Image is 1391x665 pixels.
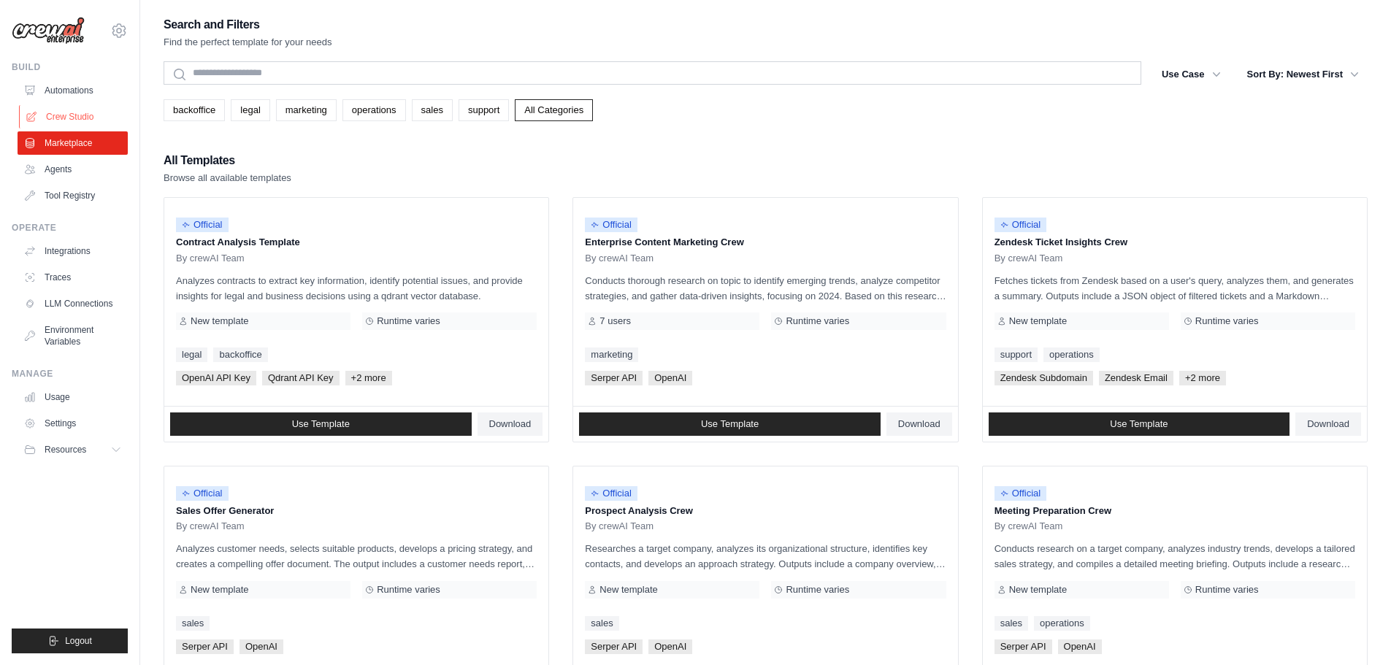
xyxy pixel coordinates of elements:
[995,273,1355,304] p: Fetches tickets from Zendesk based on a user's query, analyzes them, and generates a summary. Out...
[18,239,128,263] a: Integrations
[1034,616,1090,631] a: operations
[585,504,946,518] p: Prospect Analysis Crew
[12,629,128,653] button: Logout
[995,218,1047,232] span: Official
[995,520,1063,532] span: By crewAI Team
[18,292,128,315] a: LLM Connections
[170,412,472,436] a: Use Template
[176,218,229,232] span: Official
[176,504,537,518] p: Sales Offer Generator
[478,412,543,436] a: Download
[1238,61,1368,88] button: Sort By: Newest First
[1195,584,1259,596] span: Runtime varies
[18,184,128,207] a: Tool Registry
[1307,418,1349,430] span: Download
[1110,418,1168,430] span: Use Template
[18,266,128,289] a: Traces
[585,218,637,232] span: Official
[1179,371,1226,385] span: +2 more
[585,253,654,264] span: By crewAI Team
[176,347,207,362] a: legal
[65,635,92,647] span: Logout
[585,520,654,532] span: By crewAI Team
[786,584,849,596] span: Runtime varies
[292,418,350,430] span: Use Template
[459,99,509,121] a: support
[995,541,1355,572] p: Conducts research on a target company, analyzes industry trends, develops a tailored sales strate...
[176,639,234,654] span: Serper API
[18,438,128,461] button: Resources
[191,584,248,596] span: New template
[648,639,692,654] span: OpenAI
[1099,371,1173,385] span: Zendesk Email
[995,639,1052,654] span: Serper API
[176,541,537,572] p: Analyzes customer needs, selects suitable products, develops a pricing strategy, and creates a co...
[262,371,340,385] span: Qdrant API Key
[276,99,337,121] a: marketing
[18,318,128,353] a: Environment Variables
[377,315,440,327] span: Runtime varies
[585,371,643,385] span: Serper API
[18,131,128,155] a: Marketplace
[1153,61,1230,88] button: Use Case
[1009,584,1067,596] span: New template
[599,584,657,596] span: New template
[585,541,946,572] p: Researches a target company, analyzes its organizational structure, identifies key contacts, and ...
[240,639,283,654] span: OpenAI
[1043,347,1100,362] a: operations
[995,504,1355,518] p: Meeting Preparation Crew
[342,99,406,121] a: operations
[701,418,759,430] span: Use Template
[164,150,291,171] h2: All Templates
[995,486,1047,501] span: Official
[213,347,267,362] a: backoffice
[898,418,940,430] span: Download
[176,486,229,501] span: Official
[191,315,248,327] span: New template
[995,371,1093,385] span: Zendesk Subdomain
[176,371,256,385] span: OpenAI API Key
[12,222,128,234] div: Operate
[18,385,128,409] a: Usage
[1195,315,1259,327] span: Runtime varies
[1009,315,1067,327] span: New template
[786,315,849,327] span: Runtime varies
[176,235,537,250] p: Contract Analysis Template
[377,584,440,596] span: Runtime varies
[585,235,946,250] p: Enterprise Content Marketing Crew
[995,235,1355,250] p: Zendesk Ticket Insights Crew
[1058,639,1102,654] span: OpenAI
[585,639,643,654] span: Serper API
[515,99,593,121] a: All Categories
[164,15,332,35] h2: Search and Filters
[585,616,618,631] a: sales
[176,273,537,304] p: Analyzes contracts to extract key information, identify potential issues, and provide insights fo...
[599,315,631,327] span: 7 users
[648,371,692,385] span: OpenAI
[164,99,225,121] a: backoffice
[12,368,128,380] div: Manage
[1295,412,1361,436] a: Download
[412,99,453,121] a: sales
[995,347,1038,362] a: support
[585,347,638,362] a: marketing
[989,412,1290,436] a: Use Template
[579,412,881,436] a: Use Template
[995,616,1028,631] a: sales
[164,171,291,185] p: Browse all available templates
[18,158,128,181] a: Agents
[12,17,85,45] img: Logo
[489,418,532,430] span: Download
[886,412,952,436] a: Download
[345,371,392,385] span: +2 more
[176,616,210,631] a: sales
[12,61,128,73] div: Build
[176,520,245,532] span: By crewAI Team
[585,486,637,501] span: Official
[18,79,128,102] a: Automations
[231,99,269,121] a: legal
[45,444,86,455] span: Resources
[176,253,245,264] span: By crewAI Team
[995,253,1063,264] span: By crewAI Team
[585,273,946,304] p: Conducts thorough research on topic to identify emerging trends, analyze competitor strategies, a...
